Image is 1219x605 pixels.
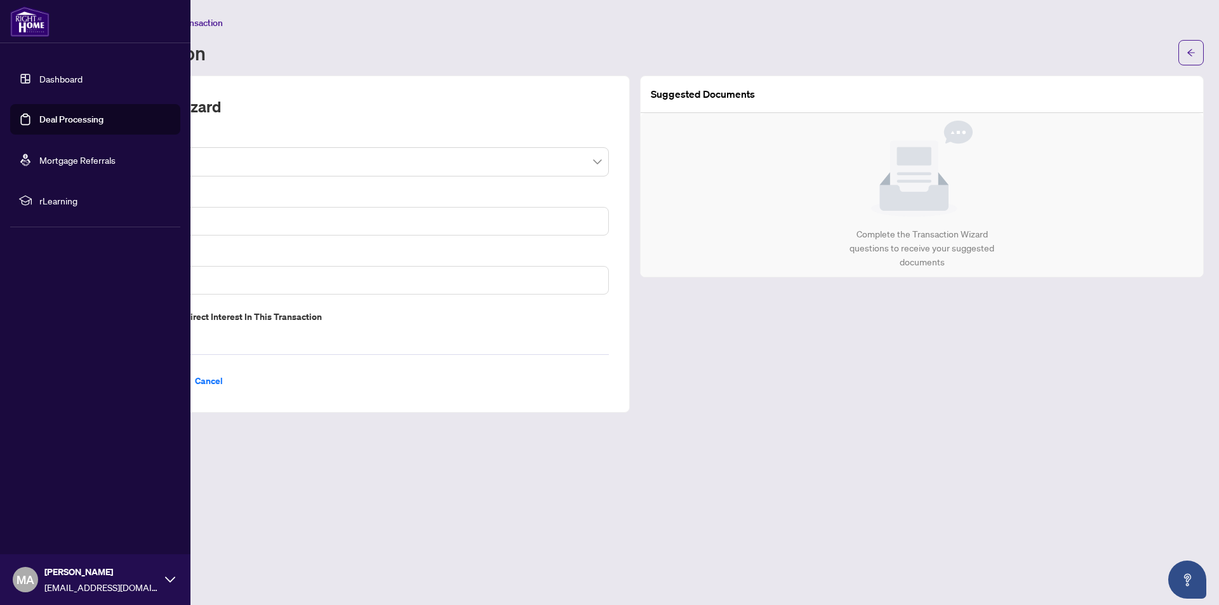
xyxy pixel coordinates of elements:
[39,73,83,84] a: Dashboard
[1187,48,1196,57] span: arrow-left
[39,194,171,208] span: rLearning
[10,6,50,37] img: logo
[17,571,34,588] span: MA
[1168,561,1206,599] button: Open asap
[87,132,609,146] label: Transaction Type
[44,565,159,579] span: [PERSON_NAME]
[158,17,223,29] span: Add Transaction
[87,251,609,265] label: Property Address
[836,227,1008,269] div: Complete the Transaction Wizard questions to receive your suggested documents
[185,370,233,392] button: Cancel
[87,192,609,206] label: MLS ID
[871,121,973,217] img: Null State Icon
[87,310,609,324] label: Do you have direct or indirect interest in this transaction
[44,580,159,594] span: [EMAIL_ADDRESS][DOMAIN_NAME]
[651,86,755,102] article: Suggested Documents
[39,154,116,166] a: Mortgage Referrals
[195,371,223,391] span: Cancel
[39,114,103,125] a: Deal Processing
